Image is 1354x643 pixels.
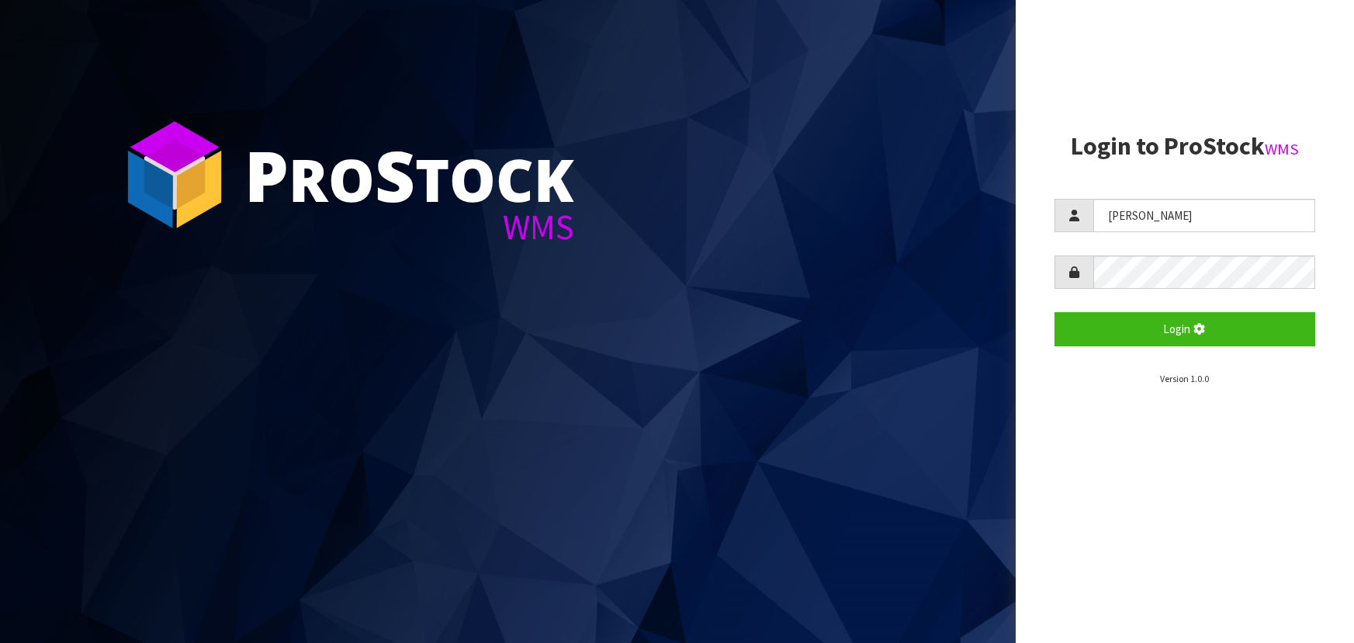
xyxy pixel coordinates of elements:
img: ProStock Cube [116,116,233,233]
h2: Login to ProStock [1054,133,1315,160]
small: Version 1.0.0 [1160,373,1209,384]
span: P [244,127,289,222]
button: Login [1054,312,1315,346]
input: Username [1093,199,1315,232]
small: WMS [1265,139,1299,159]
div: ro tock [244,140,574,210]
span: S [375,127,415,222]
div: WMS [244,210,574,245]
